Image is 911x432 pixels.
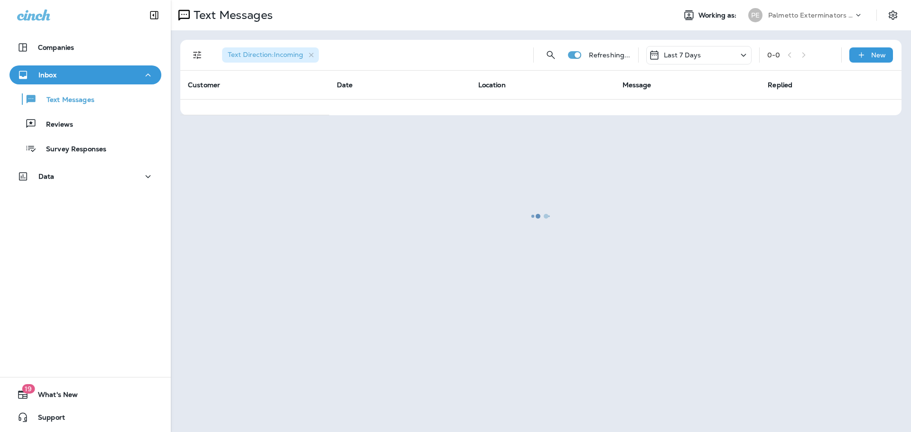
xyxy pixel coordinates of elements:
[141,6,167,25] button: Collapse Sidebar
[9,167,161,186] button: Data
[9,385,161,404] button: 19What's New
[37,120,73,129] p: Reviews
[38,173,55,180] p: Data
[9,114,161,134] button: Reviews
[22,384,35,394] span: 19
[9,408,161,427] button: Support
[9,138,161,158] button: Survey Responses
[28,391,78,402] span: What's New
[37,96,94,105] p: Text Messages
[38,44,74,51] p: Companies
[38,71,56,79] p: Inbox
[37,145,106,154] p: Survey Responses
[28,414,65,425] span: Support
[871,51,886,59] p: New
[9,89,161,109] button: Text Messages
[9,65,161,84] button: Inbox
[9,38,161,57] button: Companies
